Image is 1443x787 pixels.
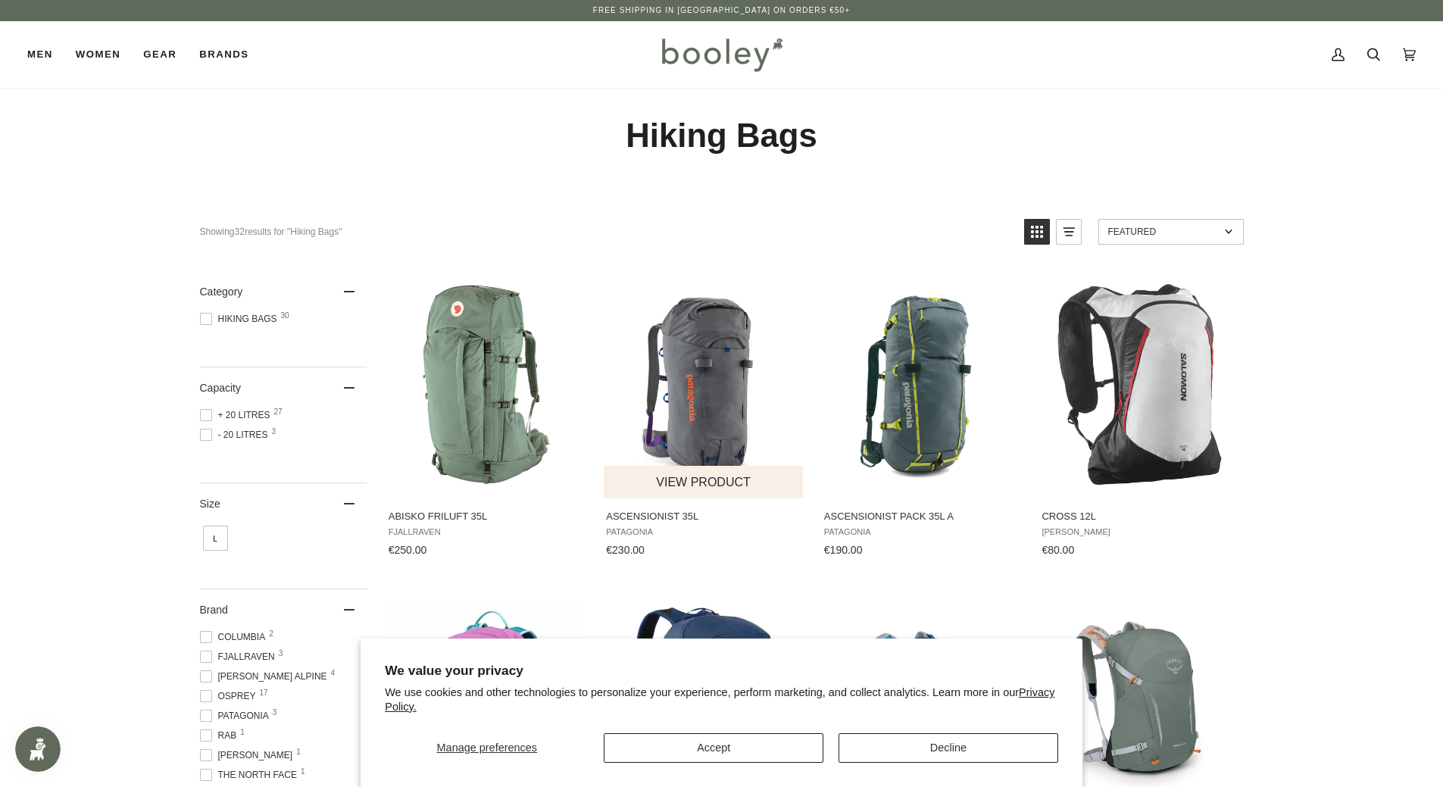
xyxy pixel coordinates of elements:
button: Accept [604,733,823,763]
span: 17 [260,689,268,697]
span: 2 [269,630,273,638]
span: 4 [331,670,336,677]
a: Ascensionist 35L [604,271,804,562]
span: 1 [240,729,245,736]
span: Abisko Friluft 35L [389,510,585,523]
iframe: Button to open loyalty program pop-up [15,726,61,772]
button: Decline [839,733,1058,763]
span: Patagonia [606,527,802,537]
span: 27 [274,408,283,416]
a: View grid mode [1024,219,1050,245]
span: + 20 Litres [200,408,275,422]
span: Brand [200,604,228,616]
span: Manage preferences [437,742,537,754]
span: Featured [1108,226,1220,237]
span: Ascensionist 35L [606,510,802,523]
span: €250.00 [389,544,427,556]
span: Gear [143,47,176,62]
span: [PERSON_NAME] [200,748,298,762]
span: [PERSON_NAME] Alpine [200,670,332,683]
span: Fjallraven [200,650,280,664]
span: Category [200,286,243,298]
span: 30 [281,312,289,320]
a: Abisko Friluft 35L [386,271,587,562]
a: Cross 12L [1039,271,1240,562]
b: 32 [235,226,245,237]
span: Patagonia [200,709,273,723]
a: Brands [188,21,260,88]
img: Patagonia Ascensionist 35L Noble Grey - Booley Galway [604,284,804,485]
span: Rab [200,729,242,742]
a: Men [27,21,64,88]
span: Hiking Bags [200,312,282,326]
span: €80.00 [1042,544,1074,556]
span: Brands [199,47,248,62]
span: 1 [296,748,301,756]
p: We use cookies and other technologies to personalize your experience, perform marketing, and coll... [385,686,1058,714]
span: 3 [273,709,277,717]
span: Cross 12L [1042,510,1238,523]
a: Sort options [1098,219,1244,245]
h1: Hiking Bags [200,115,1244,157]
a: Women [64,21,132,88]
a: Privacy Policy. [385,686,1054,713]
img: Patagonia Ascensionist Pack 35L Nouveau Green - Booley Galway [822,284,1023,485]
span: €190.00 [824,544,863,556]
span: Osprey [200,689,261,703]
span: Ascensionist Pack 35L A [824,510,1020,523]
p: Free Shipping in [GEOGRAPHIC_DATA] on Orders €50+ [593,5,850,17]
span: Men [27,47,53,62]
span: The North Face [200,768,301,782]
span: 3 [272,428,276,436]
a: View list mode [1056,219,1082,245]
button: Manage preferences [385,733,589,763]
h2: We value your privacy [385,663,1058,679]
img: Booley [655,33,788,77]
a: Gear [132,21,188,88]
a: Ascensionist Pack 35L A [822,271,1023,562]
span: Women [76,47,120,62]
span: 3 [279,650,283,657]
span: [PERSON_NAME] [1042,527,1238,537]
span: Patagonia [824,527,1020,537]
div: Showing results for "Hiking Bags" [200,219,1013,245]
span: Size [200,498,220,510]
span: €230.00 [606,544,645,556]
span: Capacity [200,382,241,394]
span: Fjallraven [389,527,585,537]
img: Salomon Cross 12L Black / White / High Risk Red - Booley Galway [1039,284,1240,485]
img: Fjallraven Abisko Friluft 35L Patina Green - Booley Galway [386,284,587,485]
span: Size: L [203,526,228,551]
span: 1 [301,768,305,776]
button: View product [604,466,803,498]
span: - 20 Litres [200,428,273,442]
span: Columbia [200,630,270,644]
